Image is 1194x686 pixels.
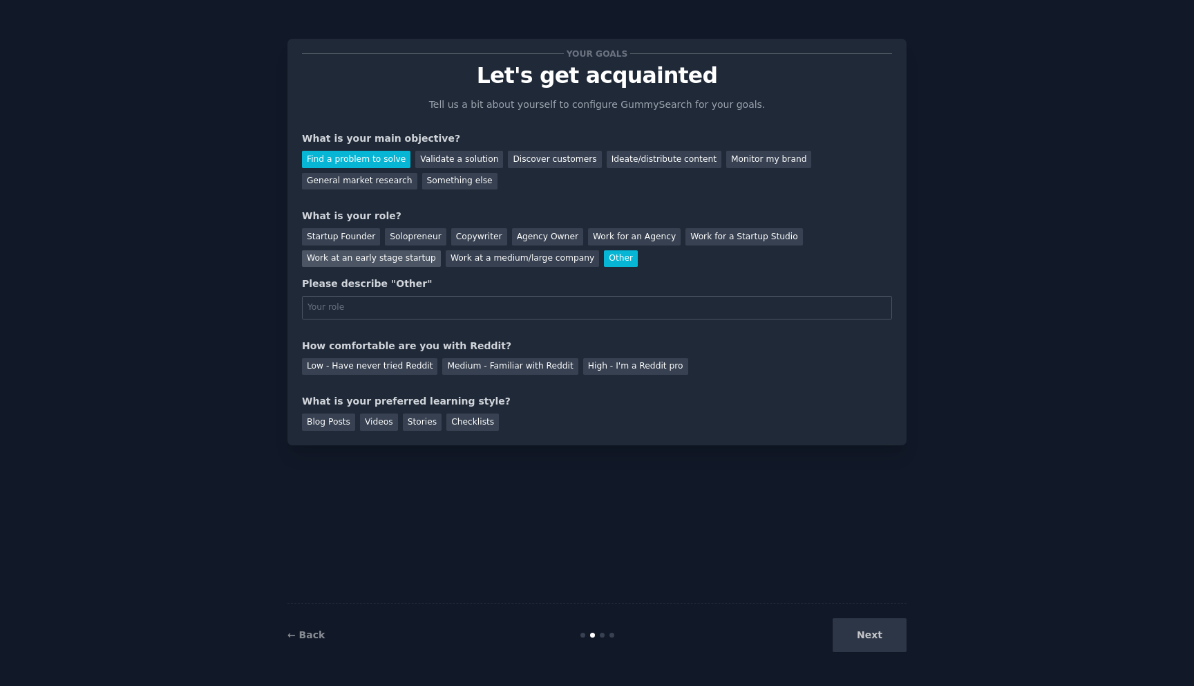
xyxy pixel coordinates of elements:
div: Stories [403,414,442,431]
div: Work at a medium/large company [446,250,599,268]
div: Checklists [446,414,499,431]
div: Agency Owner [512,228,583,245]
div: Discover customers [508,151,601,168]
div: Startup Founder [302,228,380,245]
div: Other [604,250,638,268]
div: Monitor my brand [726,151,811,168]
div: Ideate/distribute content [607,151,721,168]
div: Validate a solution [415,151,503,168]
div: How comfortable are you with Reddit? [302,339,892,353]
div: Work for an Agency [588,228,681,245]
div: Work for a Startup Studio [685,228,802,245]
div: High - I'm a Reddit pro [583,358,688,376]
div: Copywriter [451,228,507,245]
div: Find a problem to solve [302,151,410,168]
div: What is your main objective? [302,131,892,146]
div: General market research [302,173,417,190]
div: Medium - Familiar with Reddit [442,358,578,376]
input: Your role [302,296,892,319]
div: Please describe "Other" [302,277,892,291]
div: Low - Have never tried Reddit [302,358,437,376]
div: What is your preferred learning style? [302,394,892,409]
div: Something else [422,173,497,190]
div: Solopreneur [385,228,446,245]
a: ← Back [287,629,325,640]
span: Your goals [564,46,630,61]
div: What is your role? [302,209,892,223]
div: Videos [360,414,398,431]
p: Tell us a bit about yourself to configure GummySearch for your goals. [423,98,771,112]
p: Let's get acquainted [302,64,892,88]
div: Blog Posts [302,414,355,431]
div: Work at an early stage startup [302,250,441,268]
